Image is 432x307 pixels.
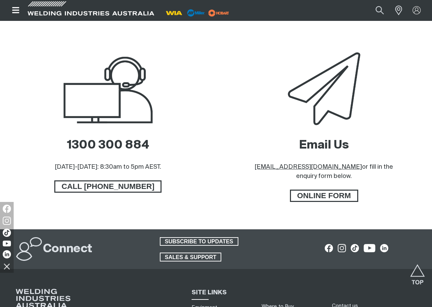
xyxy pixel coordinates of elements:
img: Instagram [3,217,11,225]
h2: Connect [43,242,92,257]
img: LinkedIn [3,250,11,258]
button: Scroll to top [410,264,425,280]
span: SALES & SUPPORT [161,253,221,261]
img: Email Support [266,50,382,128]
span: or fill in the enquiry form below. [296,164,393,179]
img: Facebook [3,205,11,213]
a: miller [206,10,231,15]
img: YouTube [3,241,11,246]
span: [DATE]-[DATE]: 8:30am to 5pm AEST. [55,164,161,170]
a: CALL 1300 300 884 [54,180,162,193]
a: SUBSCRIBE TO UPDATES [160,237,238,246]
span: SITE LINKS [192,290,227,296]
a: Email Us [299,140,349,151]
img: Telephone Support [50,50,166,128]
span: ONLINE FORM [291,190,357,202]
span: SUBSCRIBE TO UPDATES [161,237,238,246]
img: hide socials [1,260,13,272]
span: CALL [PHONE_NUMBER] [55,180,161,193]
a: 1300 300 884 [67,140,149,151]
a: ONLINE FORM [290,190,358,202]
a: [EMAIL_ADDRESS][DOMAIN_NAME] [255,164,362,170]
img: TikTok [3,229,11,237]
button: Search products [368,3,391,18]
input: Product name or item number... [360,3,391,18]
img: miller [206,8,231,18]
a: SALES & SUPPORT [160,253,222,261]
